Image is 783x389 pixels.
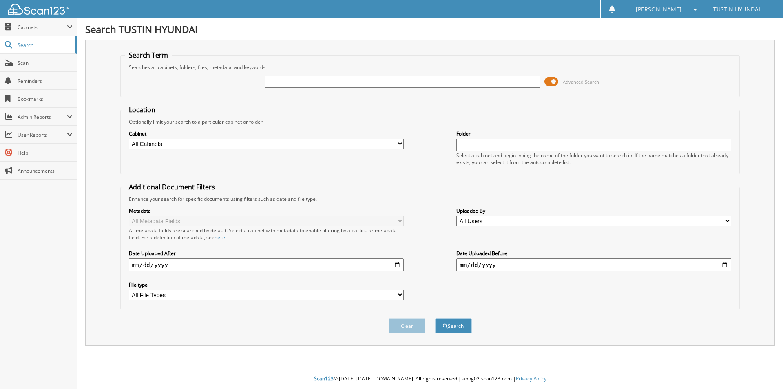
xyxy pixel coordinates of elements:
legend: Search Term [125,51,172,60]
span: [PERSON_NAME] [636,7,681,12]
legend: Location [125,105,159,114]
a: Privacy Policy [516,375,546,382]
div: All metadata fields are searched by default. Select a cabinet with metadata to enable filtering b... [129,227,404,241]
label: File type [129,281,404,288]
span: User Reports [18,131,67,138]
div: Optionally limit your search to a particular cabinet or folder [125,118,736,125]
span: Announcements [18,167,73,174]
span: TUSTIN HYUNDAI [713,7,760,12]
div: Searches all cabinets, folders, files, metadata, and keywords [125,64,736,71]
span: Scan123 [314,375,334,382]
input: start [129,258,404,271]
div: © [DATE]-[DATE] [DOMAIN_NAME]. All rights reserved | appg02-scan123-com | [77,369,783,389]
label: Date Uploaded Before [456,250,731,257]
div: Select a cabinet and begin typing the name of the folder you want to search in. If the name match... [456,152,731,166]
label: Cabinet [129,130,404,137]
span: Search [18,42,71,49]
label: Date Uploaded After [129,250,404,257]
button: Search [435,318,472,333]
span: Bookmarks [18,96,73,102]
label: Folder [456,130,731,137]
label: Uploaded By [456,207,731,214]
span: Scan [18,60,73,67]
input: end [456,258,731,271]
span: Admin Reports [18,113,67,120]
span: Advanced Search [563,79,599,85]
span: Help [18,149,73,156]
a: here [215,234,225,241]
label: Metadata [129,207,404,214]
span: Reminders [18,78,73,84]
img: scan123-logo-white.svg [8,4,69,15]
legend: Additional Document Filters [125,182,219,191]
h1: Search TUSTIN HYUNDAI [85,22,775,36]
div: Enhance your search for specific documents using filters such as date and file type. [125,196,736,202]
span: Cabinets [18,24,67,31]
button: Clear [389,318,425,333]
